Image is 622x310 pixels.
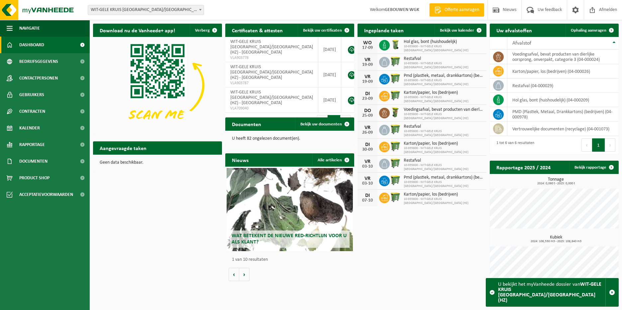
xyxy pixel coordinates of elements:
h2: Certificaten & attesten [225,24,289,37]
img: WB-0140-HPE-GN-50 [390,39,401,50]
h2: Download nu de Vanheede+ app! [93,24,182,37]
div: VR [361,159,374,164]
strong: GEBOUWEN WGK [385,7,419,12]
strong: WIT-GELE KRUIS [GEOGRAPHIC_DATA]/[GEOGRAPHIC_DATA] (HZ) [498,282,601,303]
div: DO [361,108,374,113]
div: 23-09 [361,96,374,101]
div: VR [361,125,374,130]
h3: Kubiek [493,235,619,243]
div: 1 tot 6 van 6 resultaten [493,138,534,152]
div: U bekijkt het myVanheede dossier van [498,278,605,306]
img: WB-0770-HPE-GN-50 [390,56,401,67]
span: Bekijk uw kalender [440,28,474,33]
button: Previous [581,138,592,152]
div: DI [361,193,374,198]
a: Bekijk uw kalender [435,24,486,37]
span: Wat betekent de nieuwe RED-richtlijn voor u als klant? [232,233,347,245]
span: Rapportage [19,136,45,153]
span: Karton/papier, los (bedrijven) [404,192,483,197]
span: 10-935600 - WIT-GELE KRUIS [GEOGRAPHIC_DATA]/[GEOGRAPHIC_DATA] (HZ) [404,112,483,120]
a: Bekijk uw certificaten [298,24,354,37]
img: Download de VHEPlus App [93,37,222,134]
a: Ophaling aanvragen [566,24,618,37]
span: 10-935600 - WIT-GELE KRUIS [GEOGRAPHIC_DATA]/[GEOGRAPHIC_DATA] (HZ) [404,146,483,154]
div: 30-09 [361,147,374,152]
span: Bekijk uw documenten [300,122,342,126]
div: 19-09 [361,63,374,67]
h2: Aangevraagde taken [93,141,153,154]
span: Offerte aanvragen [443,7,481,13]
span: Voedingsafval, bevat producten van dierlijke oorsprong, onverpakt, categorie 3 [404,107,483,112]
span: Contactpersonen [19,70,58,86]
span: Bedrijfsgegevens [19,53,58,70]
span: Navigatie [19,20,40,37]
td: karton/papier, los (bedrijven) (04-000026) [507,64,619,78]
span: 10-935600 - WIT-GELE KRUIS [GEOGRAPHIC_DATA]/[GEOGRAPHIC_DATA] (HZ) [404,78,483,86]
span: VLA903787 [230,80,313,86]
span: Afvalstof [512,41,531,46]
span: Documenten [19,153,48,170]
span: Karton/papier, los (bedrijven) [404,141,483,146]
img: WB-0770-HPE-GN-50 [390,141,401,152]
td: hol glas, bont (huishoudelijk) (04-000209) [507,93,619,107]
h2: Ingeplande taken [358,24,410,37]
span: Ophaling aanvragen [571,28,606,33]
span: 10-935600 - WIT-GELE KRUIS [GEOGRAPHIC_DATA]/[GEOGRAPHIC_DATA] (HZ) [404,163,483,171]
div: DI [361,142,374,147]
button: Next [605,138,615,152]
button: Vorige [229,268,239,281]
a: Bekijk rapportage [569,161,618,174]
img: WB-0770-HPE-GN-50 [390,90,401,101]
div: VR [361,57,374,63]
span: Restafval [404,56,483,62]
span: 10-935600 - WIT-GELE KRUIS [GEOGRAPHIC_DATA]/[GEOGRAPHIC_DATA] (HZ) [404,95,483,103]
div: 03-10 [361,164,374,169]
span: WIT-GELE KRUIS OOST-VLAANDEREN/GENT (HZ) [88,5,204,15]
h2: Nieuws [225,153,255,166]
a: Bekijk uw documenten [295,117,354,131]
span: Kalender [19,120,40,136]
span: VLA903778 [230,55,313,61]
span: 10-935600 - WIT-GELE KRUIS [GEOGRAPHIC_DATA]/[GEOGRAPHIC_DATA] (HZ) [404,180,483,188]
h3: Tonnage [493,177,619,185]
span: Verberg [195,28,210,33]
p: U heeft 82 ongelezen document(en). [232,136,348,141]
span: Pmd (plastiek, metaal, drankkartons) (bedrijven) [404,73,483,78]
span: WIT-GELE KRUIS [GEOGRAPHIC_DATA]/[GEOGRAPHIC_DATA] (HZ) - [GEOGRAPHIC_DATA] [230,39,313,55]
span: WIT-GELE KRUIS [GEOGRAPHIC_DATA]/[GEOGRAPHIC_DATA] (HZ) - [GEOGRAPHIC_DATA] [230,65,313,80]
a: Offerte aanvragen [429,3,484,17]
span: VLA709040 [230,106,313,111]
span: 10-935600 - WIT-GELE KRUIS [GEOGRAPHIC_DATA]/[GEOGRAPHIC_DATA] (HZ) [404,45,483,53]
span: Restafval [404,158,483,163]
h2: Documenten [225,117,268,130]
div: 25-09 [361,113,374,118]
p: 1 van 10 resultaten [232,257,351,262]
div: VR [361,74,374,79]
div: 03-10 [361,181,374,186]
img: WB-0770-HPE-GN-50 [390,73,401,84]
div: 26-09 [361,130,374,135]
span: 10-935600 - WIT-GELE KRUIS [GEOGRAPHIC_DATA]/[GEOGRAPHIC_DATA] (HZ) [404,197,483,205]
span: Karton/papier, los (bedrijven) [404,90,483,95]
span: Bekijk uw certificaten [303,28,342,33]
img: WB-0060-HPE-GN-50 [390,107,401,118]
div: DI [361,91,374,96]
span: 2024: 106,530 m3 - 2025: 108,840 m3 [493,240,619,243]
span: Pmd (plastiek, metaal, drankkartons) (bedrijven) [404,175,483,180]
span: 10-935600 - WIT-GELE KRUIS [GEOGRAPHIC_DATA]/[GEOGRAPHIC_DATA] (HZ) [404,129,483,137]
span: 2024: 0,060 t - 2025: 0,000 t [493,182,619,185]
img: WB-0770-HPE-GN-50 [390,124,401,135]
span: Acceptatievoorwaarden [19,186,73,203]
td: voedingsafval, bevat producten van dierlijke oorsprong, onverpakt, categorie 3 (04-000024) [507,50,619,64]
span: WIT-GELE KRUIS [GEOGRAPHIC_DATA]/[GEOGRAPHIC_DATA] (HZ) - [GEOGRAPHIC_DATA] [230,90,313,105]
span: Restafval [404,124,483,129]
td: [DATE] [318,37,341,62]
button: 1 [592,138,605,152]
p: Geen data beschikbaar. [100,160,215,165]
td: PMD (Plastiek, Metaal, Drankkartons) (bedrijven) (04-000978) [507,107,619,122]
div: WO [361,40,374,46]
td: [DATE] [318,62,341,87]
div: 19-09 [361,79,374,84]
div: VR [361,176,374,181]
